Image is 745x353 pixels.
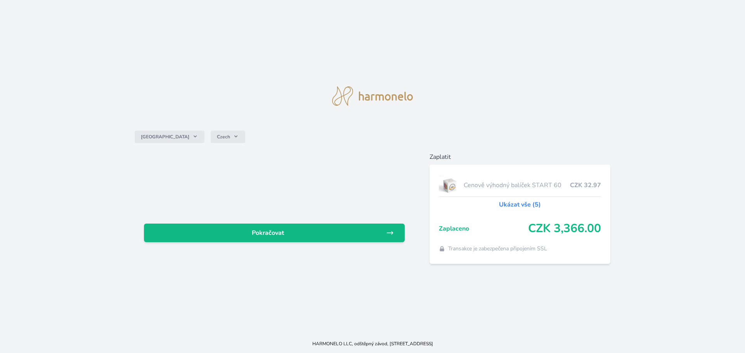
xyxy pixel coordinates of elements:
[439,224,528,233] span: Zaplaceno
[135,131,204,143] button: [GEOGRAPHIC_DATA]
[217,134,230,140] span: Czech
[150,228,386,238] span: Pokračovat
[211,131,245,143] button: Czech
[332,86,413,106] img: logo.svg
[448,245,547,253] span: Transakce je zabezpečena připojením SSL
[499,200,541,209] a: Ukázat vše (5)
[464,181,570,190] span: Cenově výhodný balíček START 60
[570,181,601,190] span: CZK 32.97
[439,176,461,195] img: start.jpg
[430,152,611,162] h6: Zaplatit
[141,134,189,140] span: [GEOGRAPHIC_DATA]
[528,222,601,236] span: CZK 3,366.00
[144,224,405,242] a: Pokračovat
